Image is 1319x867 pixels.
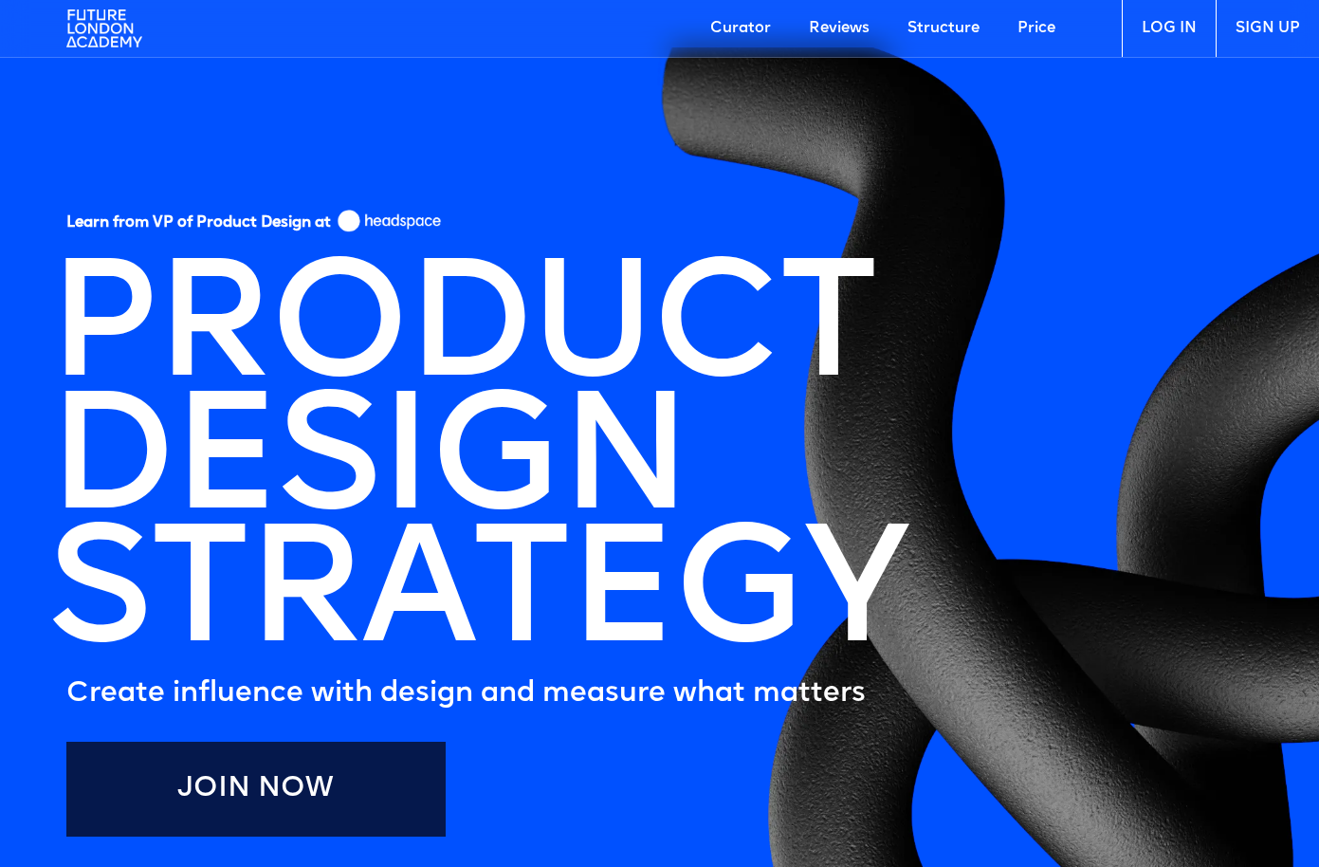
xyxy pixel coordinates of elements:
h1: STRATEGY [47,533,907,666]
a: Join Now [66,742,446,837]
h5: Create influence with design and measure what matters [66,675,866,713]
h1: PRODUCT [47,267,875,400]
h5: Learn from VP of Product Design at [66,213,331,239]
h1: DESIGN [47,400,688,533]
